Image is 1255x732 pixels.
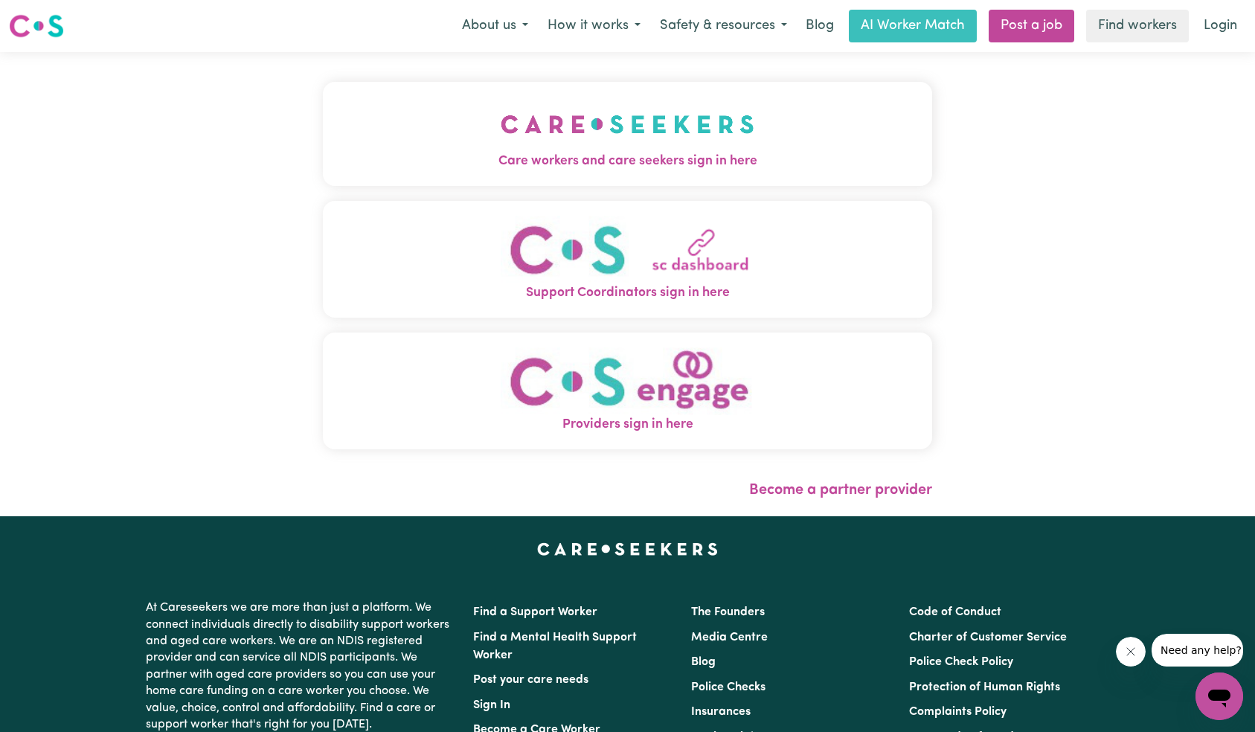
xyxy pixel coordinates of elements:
[9,9,64,43] a: Careseekers logo
[691,606,765,618] a: The Founders
[1195,10,1246,42] a: Login
[909,656,1013,668] a: Police Check Policy
[473,632,637,661] a: Find a Mental Health Support Worker
[797,10,843,42] a: Blog
[691,632,768,643] a: Media Centre
[537,543,718,555] a: Careseekers home page
[323,415,933,434] span: Providers sign in here
[323,152,933,171] span: Care workers and care seekers sign in here
[691,656,716,668] a: Blog
[1195,672,1243,720] iframe: Button to launch messaging window
[989,10,1074,42] a: Post a job
[909,632,1067,643] a: Charter of Customer Service
[650,10,797,42] button: Safety & resources
[323,82,933,186] button: Care workers and care seekers sign in here
[691,706,751,718] a: Insurances
[452,10,538,42] button: About us
[909,681,1060,693] a: Protection of Human Rights
[473,674,588,686] a: Post your care needs
[691,681,765,693] a: Police Checks
[323,201,933,318] button: Support Coordinators sign in here
[323,333,933,449] button: Providers sign in here
[1086,10,1189,42] a: Find workers
[538,10,650,42] button: How it works
[1116,637,1146,667] iframe: Close message
[1152,634,1243,667] iframe: Message from company
[909,606,1001,618] a: Code of Conduct
[473,606,597,618] a: Find a Support Worker
[909,706,1007,718] a: Complaints Policy
[473,699,510,711] a: Sign In
[323,283,933,303] span: Support Coordinators sign in here
[9,13,64,39] img: Careseekers logo
[749,483,932,498] a: Become a partner provider
[849,10,977,42] a: AI Worker Match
